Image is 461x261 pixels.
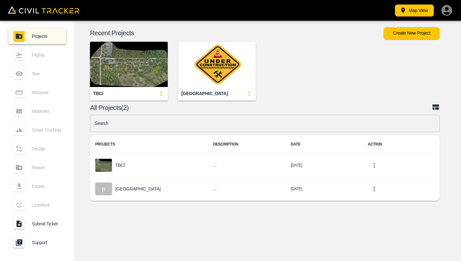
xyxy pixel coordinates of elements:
[208,135,286,154] th: DESCRIPTION
[32,34,61,39] span: Projects
[32,240,61,245] span: Support
[286,177,363,201] td: [DATE]
[8,28,66,44] a: Projects
[181,91,228,97] div: [GEOGRAPHIC_DATA]
[384,27,440,39] button: Create New Project
[8,216,66,232] a: Submit Ticket
[90,135,208,154] th: PROJECTS
[395,5,434,16] button: Map View
[213,161,280,169] h6: ...
[95,182,112,195] div: p
[155,87,168,100] button: update-card-details
[243,87,256,100] button: update-card-details
[178,42,256,87] img: Tribune Bay Campground
[90,30,384,36] p: Recent Projects
[8,6,79,14] img: Civil Tracker
[115,163,125,168] p: TBCI
[363,135,440,154] th: ACTION
[286,135,363,154] th: DATE
[286,154,363,177] td: [DATE]
[93,91,103,97] div: TBCI
[90,135,440,201] table: project-list-table
[32,221,61,226] span: Submit Ticket
[90,42,168,87] img: TBCI
[95,159,112,172] img: project-image
[90,105,432,110] p: All Projects(2)
[115,186,161,191] p: [GEOGRAPHIC_DATA]
[213,185,280,193] h6: ...
[8,235,66,250] a: Support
